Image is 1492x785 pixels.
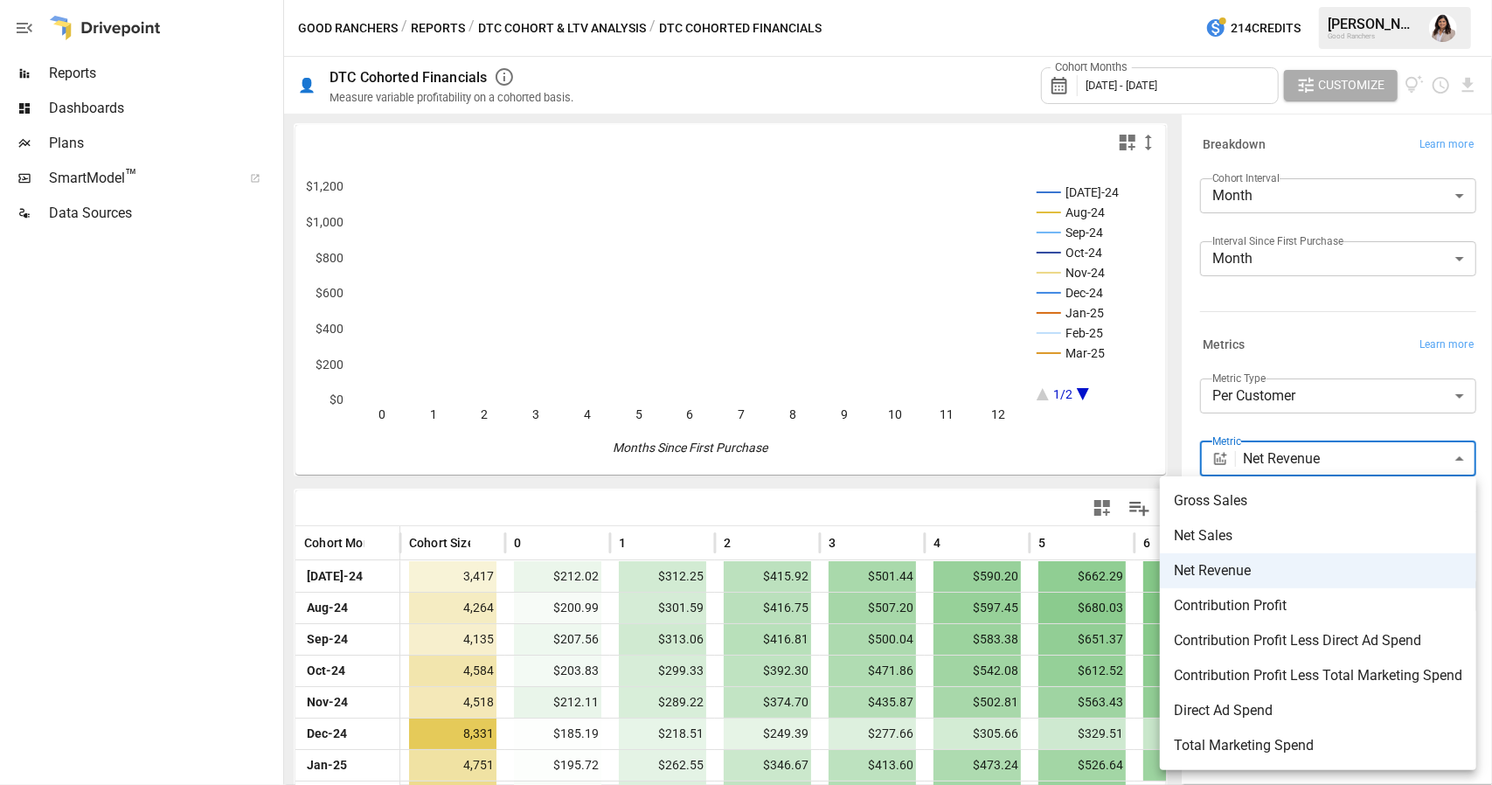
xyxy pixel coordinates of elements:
[1174,525,1462,546] span: Net Sales
[1174,665,1462,686] span: Contribution Profit Less Total Marketing Spend
[1174,595,1462,616] span: Contribution Profit
[1174,490,1462,511] span: Gross Sales
[1174,630,1462,651] span: Contribution Profit Less Direct Ad Spend
[1174,700,1462,721] span: Direct Ad Spend
[1174,735,1462,756] span: Total Marketing Spend
[1174,560,1462,581] span: Net Revenue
